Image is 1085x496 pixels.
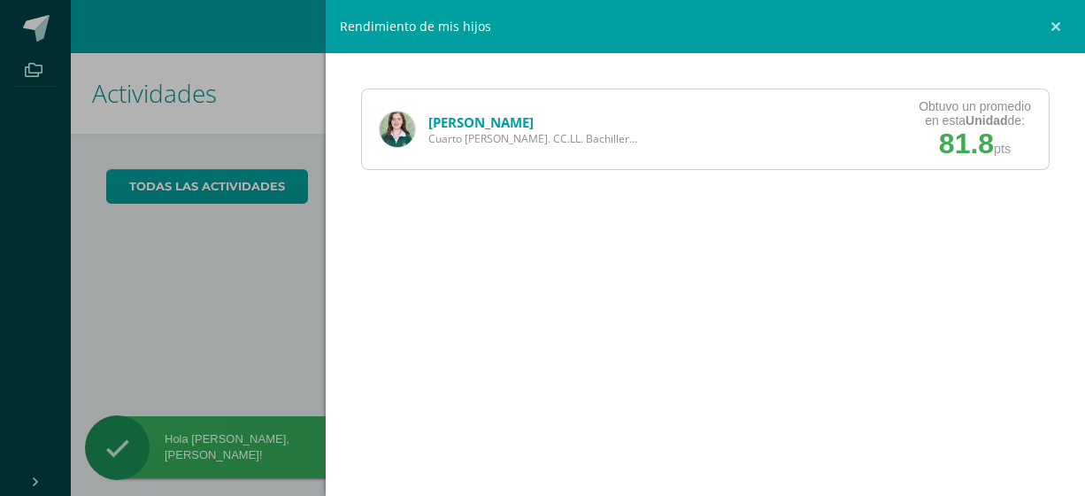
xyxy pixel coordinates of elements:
span: Cuarto [PERSON_NAME]. CC.LL. Bachillerato [428,131,641,146]
strong: Unidad [966,113,1007,128]
span: pts [994,142,1011,156]
div: Obtuvo un promedio en esta de: [919,99,1031,128]
img: 43278124acf8d0ad7e41a6c0f38431d0.png [380,112,415,147]
span: 81.8 [939,128,994,159]
a: [PERSON_NAME] [428,113,534,131]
